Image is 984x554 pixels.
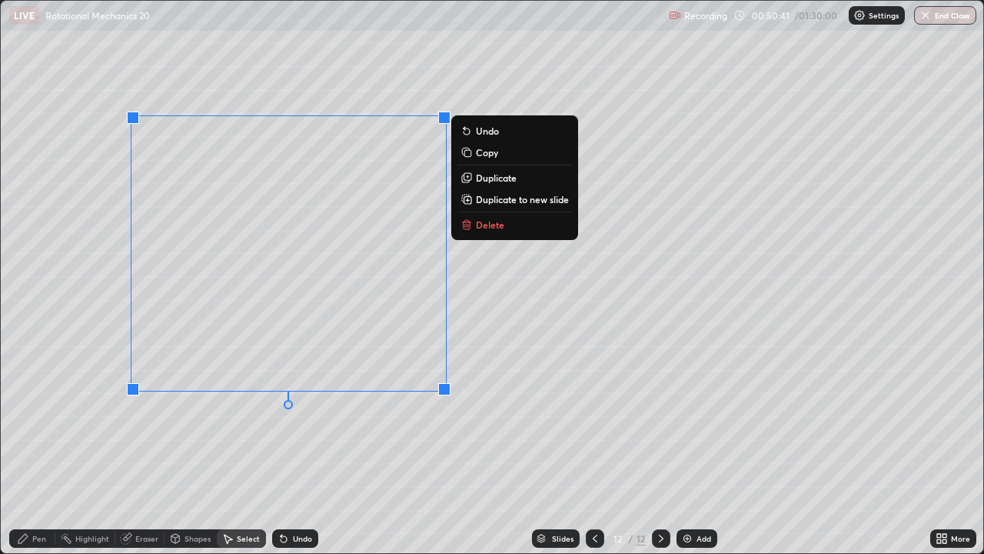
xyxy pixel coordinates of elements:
[14,9,35,22] p: LIVE
[476,146,498,159] p: Copy
[951,535,970,542] div: More
[684,10,727,22] p: Recording
[293,535,312,542] div: Undo
[457,190,572,209] button: Duplicate to new slide
[476,172,517,184] p: Duplicate
[610,534,626,543] div: 12
[869,12,899,19] p: Settings
[32,535,46,542] div: Pen
[476,219,504,231] p: Delete
[75,535,109,542] div: Highlight
[853,9,866,22] img: class-settings-icons
[552,535,573,542] div: Slides
[457,122,572,140] button: Undo
[637,532,646,546] div: 12
[476,125,499,137] p: Undo
[919,9,932,22] img: end-class-cross
[135,535,158,542] div: Eraser
[914,6,976,25] button: End Class
[669,9,681,22] img: recording.375f2c34.svg
[681,532,693,545] img: add-slide-button
[476,193,569,205] p: Duplicate to new slide
[457,215,572,234] button: Delete
[457,169,572,187] button: Duplicate
[45,9,150,22] p: Rotational Mechanics 20
[696,535,711,542] div: Add
[629,534,633,543] div: /
[457,143,572,162] button: Copy
[184,535,211,542] div: Shapes
[237,535,260,542] div: Select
